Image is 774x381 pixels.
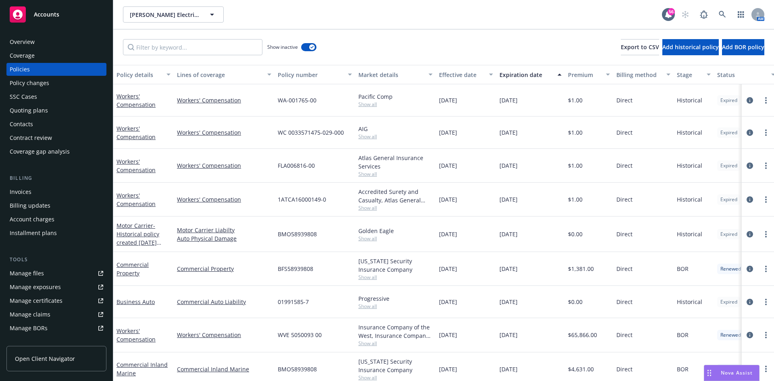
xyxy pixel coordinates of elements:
[10,185,31,198] div: Invoices
[704,365,759,381] button: Nova Assist
[358,340,433,347] span: Show all
[677,6,693,23] a: Start snowing
[616,264,633,273] span: Direct
[10,131,52,144] div: Contract review
[6,118,106,131] a: Contacts
[745,297,755,307] a: circleInformation
[117,222,159,255] a: Motor Carrier
[278,365,317,373] span: BMO58939808
[761,195,771,204] a: more
[662,39,719,55] button: Add historical policy
[720,129,737,136] span: Expired
[6,63,106,76] a: Policies
[439,331,457,339] span: [DATE]
[10,322,48,335] div: Manage BORs
[177,96,271,104] a: Workers' Compensation
[439,161,457,170] span: [DATE]
[10,49,35,62] div: Coverage
[117,71,162,79] div: Policy details
[568,96,583,104] span: $1.00
[278,230,317,238] span: BMO58939808
[358,374,433,381] span: Show all
[117,327,156,343] a: Workers' Compensation
[677,230,702,238] span: Historical
[123,39,262,55] input: Filter by keyword...
[278,264,313,273] span: BFS58939808
[177,331,271,339] a: Workers' Compensation
[565,65,613,84] button: Premium
[6,267,106,280] a: Manage files
[278,96,316,104] span: WA-001765-00
[733,6,749,23] a: Switch app
[113,65,174,84] button: Policy details
[6,227,106,239] a: Installment plans
[439,230,457,238] span: [DATE]
[761,297,771,307] a: more
[568,298,583,306] span: $0.00
[761,264,771,274] a: more
[130,10,200,19] span: [PERSON_NAME] Electric, Inc.
[568,71,601,79] div: Premium
[358,171,433,177] span: Show all
[439,128,457,137] span: [DATE]
[177,161,271,170] a: Workers' Compensation
[616,128,633,137] span: Direct
[745,128,755,137] a: circleInformation
[117,361,168,377] a: Commercial Inland Marine
[6,294,106,307] a: Manage certificates
[123,6,224,23] button: [PERSON_NAME] Electric, Inc.
[6,308,106,321] a: Manage claims
[177,365,271,373] a: Commercial Inland Marine
[10,308,50,321] div: Manage claims
[677,264,689,273] span: BOR
[499,331,518,339] span: [DATE]
[6,322,106,335] a: Manage BORs
[117,92,156,108] a: Workers' Compensation
[616,161,633,170] span: Direct
[275,65,355,84] button: Policy number
[439,298,457,306] span: [DATE]
[358,303,433,310] span: Show all
[662,43,719,51] span: Add historical policy
[6,281,106,294] span: Manage exposures
[278,161,315,170] span: FLA006816-00
[267,44,298,50] span: Show inactive
[177,128,271,137] a: Workers' Compensation
[761,364,771,374] a: more
[568,195,583,204] span: $1.00
[358,323,433,340] div: Insurance Company of the West, Insurance Company of the West (ICW)
[278,331,322,339] span: WVE 5050093 00
[745,330,755,340] a: circleInformation
[358,125,433,133] div: AIG
[761,128,771,137] a: more
[616,230,633,238] span: Direct
[6,213,106,226] a: Account charges
[278,298,309,306] span: 01991585-7
[10,335,71,348] div: Summary of insurance
[717,71,766,79] div: Status
[568,230,583,238] span: $0.00
[358,101,433,108] span: Show all
[722,43,764,51] span: Add BOR policy
[677,298,702,306] span: Historical
[34,11,59,18] span: Accounts
[278,128,344,137] span: WC 0033571475-029-000
[745,264,755,274] a: circleInformation
[177,71,262,79] div: Lines of coverage
[696,6,712,23] a: Report a Bug
[436,65,496,84] button: Effective date
[177,195,271,204] a: Workers' Compensation
[499,230,518,238] span: [DATE]
[499,365,518,373] span: [DATE]
[722,39,764,55] button: Add BOR policy
[761,96,771,105] a: more
[6,185,106,198] a: Invoices
[677,331,689,339] span: BOR
[439,365,457,373] span: [DATE]
[10,63,30,76] div: Policies
[745,195,755,204] a: circleInformation
[278,71,343,79] div: Policy number
[10,118,33,131] div: Contacts
[499,71,553,79] div: Expiration date
[177,264,271,273] a: Commercial Property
